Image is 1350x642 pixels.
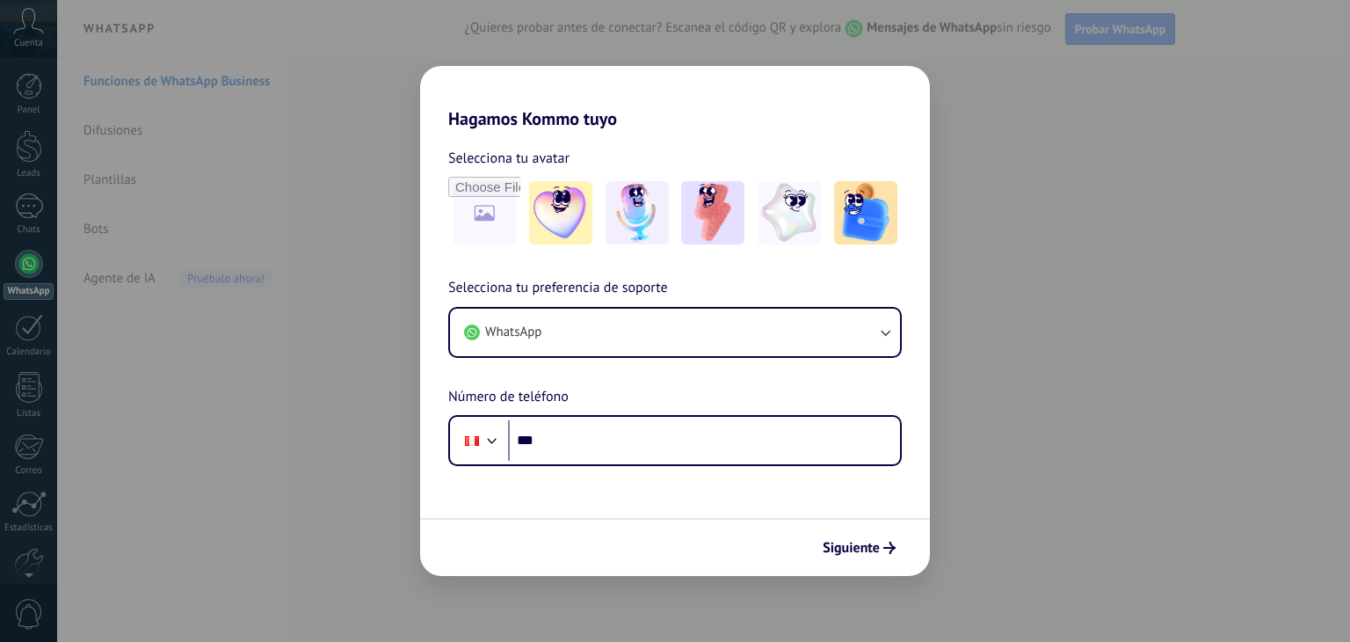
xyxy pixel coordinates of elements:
img: -3.jpeg [681,181,744,244]
button: WhatsApp [450,309,900,356]
img: -1.jpeg [529,181,592,244]
span: Número de teléfono [448,386,569,409]
button: Siguiente [815,533,904,563]
img: -2.jpeg [606,181,669,244]
span: Siguiente [823,542,880,554]
span: Selecciona tu avatar [448,147,570,170]
h2: Hagamos Kommo tuyo [420,66,930,129]
span: Selecciona tu preferencia de soporte [448,277,668,300]
img: -5.jpeg [834,181,897,244]
div: Peru: + 51 [455,422,489,459]
span: WhatsApp [485,324,541,341]
img: -4.jpeg [758,181,821,244]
